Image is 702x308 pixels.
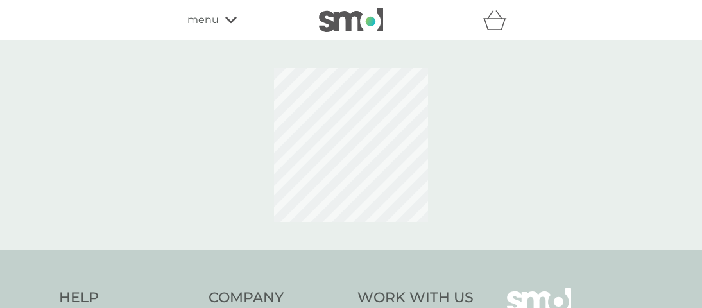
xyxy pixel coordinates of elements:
[59,288,196,308] h4: Help
[187,12,219,28] span: menu
[357,288,474,308] h4: Work With Us
[319,8,383,32] img: smol
[209,288,345,308] h4: Company
[483,7,515,33] div: basket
